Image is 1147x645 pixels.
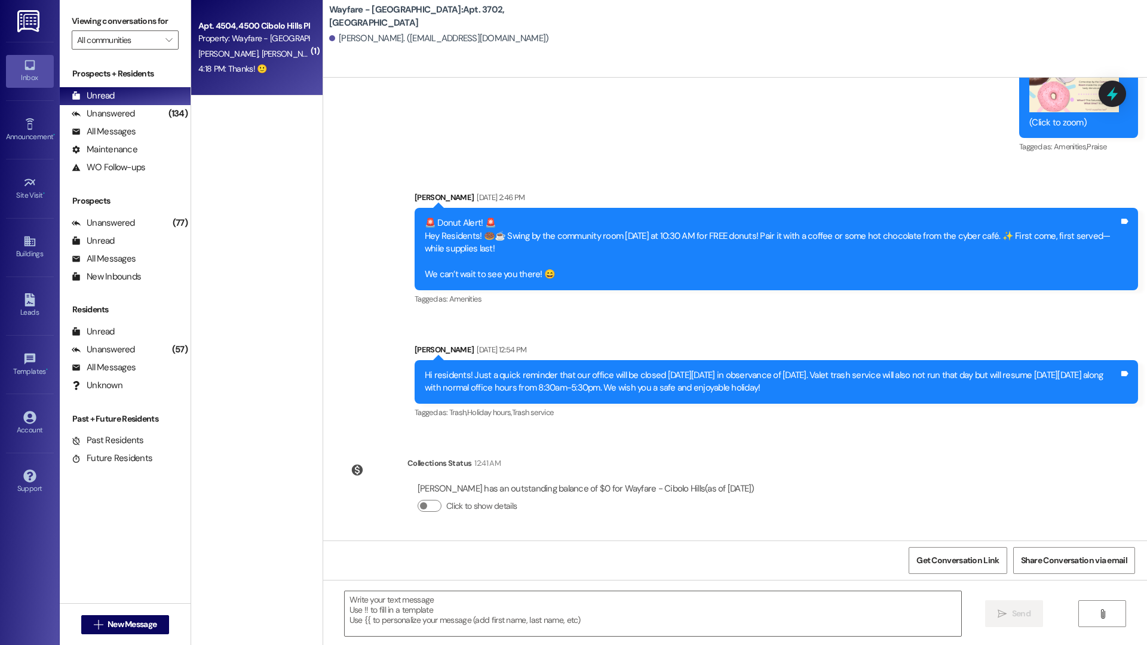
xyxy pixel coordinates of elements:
i:  [165,35,172,45]
div: Tagged as: [415,290,1138,308]
div: New Inbounds [72,271,141,283]
div: 4:18 PM: Thanks! 🙂 [198,63,266,74]
div: All Messages [72,253,136,265]
div: 12:41 AM [471,457,501,469]
i:  [94,620,103,629]
span: [PERSON_NAME] [261,48,321,59]
a: Site Visit • [6,173,54,205]
button: New Message [81,615,170,634]
div: [PERSON_NAME] [415,343,1138,360]
div: (134) [165,105,191,123]
button: Share Conversation via email [1013,547,1135,574]
b: Wayfare - [GEOGRAPHIC_DATA]: Apt. 3702, [GEOGRAPHIC_DATA] [329,4,568,29]
span: [PERSON_NAME] [198,48,262,59]
div: Property: Wayfare - [GEOGRAPHIC_DATA] [198,32,309,45]
div: Unanswered [72,217,135,229]
div: Tagged as: [1019,138,1138,155]
div: Unanswered [72,107,135,120]
input: All communities [77,30,160,50]
div: Prospects + Residents [60,67,191,80]
div: Unknown [72,379,122,392]
span: Trash , [449,407,467,417]
span: • [46,365,48,374]
a: Templates • [6,349,54,381]
div: Future Residents [72,452,152,465]
span: New Message [108,618,157,631]
div: Maintenance [72,143,137,156]
div: 🚨 Donut Alert! 🚨 Hey Residents! 🍩☕️ Swing by the community room [DATE] at 10:30 AM for FREE donut... [425,217,1119,281]
div: Unanswered [72,343,135,356]
div: Apt. 4504, 4500 Cibolo Hills Pky [198,20,309,32]
div: [DATE] 12:54 PM [474,343,526,356]
div: All Messages [72,125,136,138]
span: Praise [1087,142,1106,152]
div: [PERSON_NAME] has an outstanding balance of $0 for Wayfare - Cibolo Hills (as of [DATE]) [418,483,755,495]
span: • [43,189,45,198]
div: (77) [170,214,191,232]
div: All Messages [72,361,136,374]
a: Account [6,407,54,440]
span: Amenities , [1054,142,1087,152]
div: Hi residents! Just a quick reminder that our office will be closed [DATE][DATE] in observance of ... [425,369,1119,395]
button: Get Conversation Link [909,547,1007,574]
img: ResiDesk Logo [17,10,42,32]
div: Prospects [60,195,191,207]
label: Viewing conversations for [72,12,179,30]
div: Unread [72,235,115,247]
div: (57) [169,340,191,359]
div: [DATE] 2:46 PM [474,191,525,204]
div: (Click to zoom) [1029,116,1119,129]
div: Unread [72,325,115,338]
div: Residents [60,303,191,316]
div: [PERSON_NAME] [415,191,1138,208]
div: Past + Future Residents [60,413,191,425]
i:  [1098,609,1107,619]
div: Collections Status [407,457,471,469]
span: • [53,131,55,139]
span: Amenities [449,294,482,304]
a: Inbox [6,55,54,87]
span: Share Conversation via email [1021,554,1127,567]
span: Get Conversation Link [916,554,999,567]
div: Tagged as: [415,404,1138,421]
label: Click to show details [446,500,517,512]
div: [PERSON_NAME]. ([EMAIL_ADDRESS][DOMAIN_NAME]) [329,32,549,45]
i:  [998,609,1007,619]
div: WO Follow-ups [72,161,145,174]
a: Buildings [6,231,54,263]
div: Unread [72,90,115,102]
span: Send [1012,607,1031,620]
button: Send [985,600,1043,627]
span: Trash service [512,407,554,417]
a: Leads [6,290,54,322]
div: Past Residents [72,434,144,447]
a: Support [6,466,54,498]
span: Holiday hours , [467,407,512,417]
